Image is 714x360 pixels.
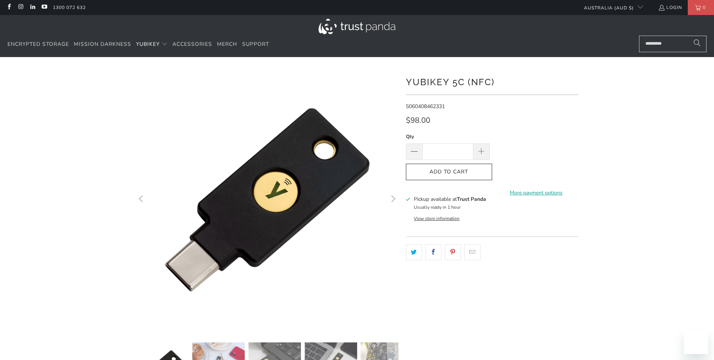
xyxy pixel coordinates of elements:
span: $98.00 [406,115,430,125]
h3: Pickup available at [414,195,486,203]
span: Support [242,41,269,48]
span: Mission Darkness [74,41,131,48]
button: Add to Cart [406,164,492,181]
a: Accessories [172,36,212,53]
a: Mission Darkness [74,36,131,53]
label: Qty [406,133,490,141]
a: YubiKey 5C (NFC) - Trust Panda [136,68,398,331]
a: Share this on Pinterest [445,244,461,260]
span: YubiKey [136,41,160,48]
a: Email this to a friend [464,244,480,260]
a: Trust Panda Australia on Instagram [17,5,24,11]
span: Encrypted Storage [7,41,69,48]
a: Merch [217,36,237,53]
img: Trust Panda Australia [319,19,395,34]
button: Search [688,36,707,52]
span: Accessories [172,41,212,48]
span: Merch [217,41,237,48]
a: Support [242,36,269,53]
input: Search... [639,36,707,52]
span: Add to Cart [414,169,484,175]
nav: Translation missing: en.navigation.header.main_nav [7,36,269,53]
a: Share this on Facebook [425,244,442,260]
a: Login [658,3,682,12]
span: 5060408462331 [406,103,445,110]
button: Next [387,68,399,331]
b: Trust Panda [457,196,486,203]
a: Trust Panda Australia on LinkedIn [29,5,36,11]
a: Share this on Twitter [406,244,422,260]
iframe: Button to launch messaging window [684,330,708,354]
button: Previous [136,68,148,331]
a: More payment options [494,189,578,197]
summary: YubiKey [136,36,168,53]
a: 1300 072 632 [53,3,86,12]
a: Encrypted Storage [7,36,69,53]
small: Usually ready in 1 hour [414,204,461,210]
h1: YubiKey 5C (NFC) [406,74,578,89]
a: Trust Panda Australia on Facebook [6,5,12,11]
a: Trust Panda Australia on YouTube [41,5,47,11]
button: View store information [414,215,460,221]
